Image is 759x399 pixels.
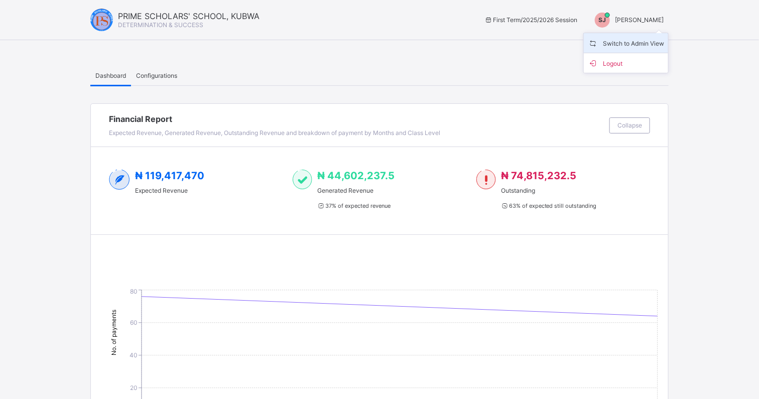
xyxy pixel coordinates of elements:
li: dropdown-list-item-name-0 [584,33,668,53]
span: [PERSON_NAME] [615,16,664,24]
img: outstanding-1.146d663e52f09953f639664a84e30106.svg [476,170,496,190]
span: ₦ 119,417,470 [135,170,204,182]
tspan: 60 [130,319,138,326]
tspan: 80 [130,288,138,296]
img: paid-1.3eb1404cbcb1d3b736510a26bbfa3ccb.svg [293,170,312,190]
tspan: 40 [130,351,138,359]
tspan: 20 [130,384,138,391]
span: Expected Revenue [135,187,204,194]
li: dropdown-list-item-buttom-1 [584,53,668,73]
span: session/term information [484,16,577,24]
span: Outstanding [501,187,596,194]
span: Dashboard [95,72,126,79]
span: ₦ 74,815,232.5 [501,170,576,182]
span: Generated Revenue [317,187,395,194]
span: Switch to Admin View [588,37,664,49]
span: SJ [599,16,606,24]
tspan: No. of payments [110,310,117,355]
img: expected-2.4343d3e9d0c965b919479240f3db56ac.svg [109,170,130,190]
span: Expected Revenue, Generated Revenue, Outstanding Revenue and breakdown of payment by Months and C... [109,129,440,137]
span: PRIME SCHOLARS' SCHOOL, KUBWA [118,11,260,21]
span: Logout [588,57,664,69]
span: DETERMINATION & SUCCESS [118,21,203,29]
span: 63 % of expected still outstanding [501,202,596,209]
span: 37 % of expected revenue [317,202,390,209]
span: Financial Report [109,114,604,124]
span: Configurations [136,72,177,79]
span: Collapse [617,121,642,129]
span: ₦ 44,602,237.5 [317,170,395,182]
